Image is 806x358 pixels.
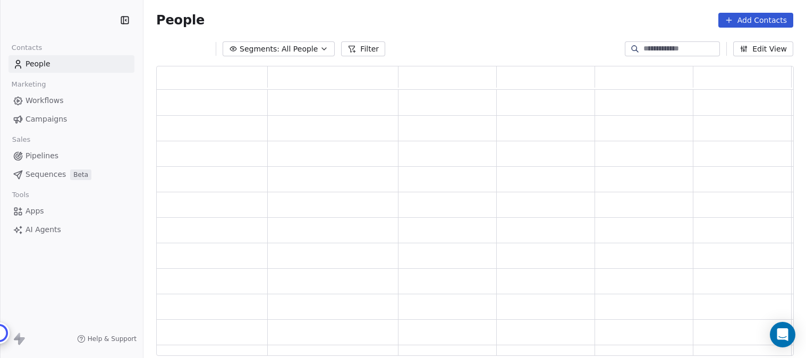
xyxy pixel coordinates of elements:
[26,169,66,180] span: Sequences
[7,187,33,203] span: Tools
[88,335,137,343] span: Help & Support
[26,95,64,106] span: Workflows
[9,221,134,238] a: AI Agents
[156,12,205,28] span: People
[26,206,44,217] span: Apps
[770,322,795,347] div: Open Intercom Messenger
[7,40,47,56] span: Contacts
[9,202,134,220] a: Apps
[282,44,318,55] span: All People
[9,166,134,183] a: SequencesBeta
[26,58,50,70] span: People
[240,44,279,55] span: Segments:
[26,114,67,125] span: Campaigns
[733,41,793,56] button: Edit View
[9,55,134,73] a: People
[718,13,793,28] button: Add Contacts
[7,132,35,148] span: Sales
[9,147,134,165] a: Pipelines
[26,224,61,235] span: AI Agents
[26,150,58,161] span: Pipelines
[9,92,134,109] a: Workflows
[77,335,137,343] a: Help & Support
[70,169,91,180] span: Beta
[9,110,134,128] a: Campaigns
[7,76,50,92] span: Marketing
[341,41,385,56] button: Filter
